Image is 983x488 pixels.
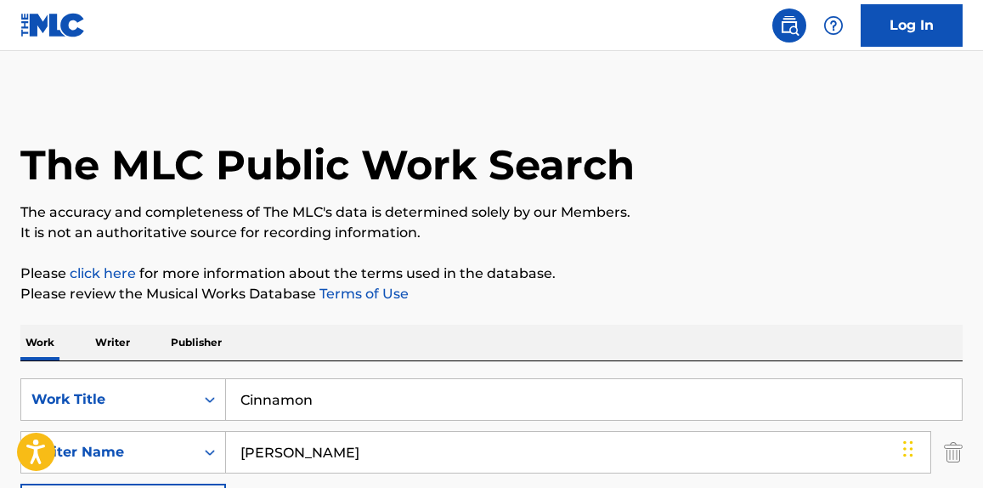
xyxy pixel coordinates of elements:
[70,265,136,281] a: click here
[898,406,983,488] iframe: Chat Widget
[20,284,963,304] p: Please review the Musical Works Database
[861,4,963,47] a: Log In
[20,139,635,190] h1: The MLC Public Work Search
[816,9,850,43] div: Help
[20,13,86,37] img: MLC Logo
[166,325,227,360] p: Publisher
[90,325,135,360] p: Writer
[31,389,184,410] div: Work Title
[31,442,184,462] div: Writer Name
[20,202,963,223] p: The accuracy and completeness of The MLC's data is determined solely by our Members.
[772,9,806,43] a: Public Search
[903,423,913,474] div: Drag
[779,15,799,36] img: search
[823,15,844,36] img: help
[20,223,963,243] p: It is not an authoritative source for recording information.
[20,264,963,284] p: Please for more information about the terms used in the database.
[316,286,409,302] a: Terms of Use
[20,325,59,360] p: Work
